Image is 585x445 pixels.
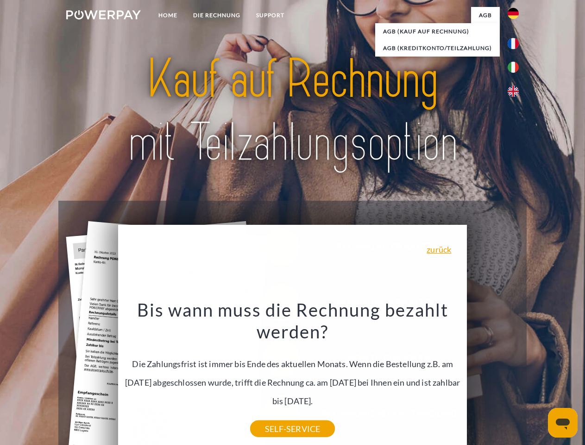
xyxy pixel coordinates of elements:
[508,38,519,49] img: fr
[151,7,185,24] a: Home
[375,23,500,40] a: AGB (Kauf auf Rechnung)
[548,408,578,438] iframe: Schaltfläche zum Öffnen des Messaging-Fensters
[88,44,497,178] img: title-powerpay_de.svg
[471,7,500,24] a: agb
[250,420,335,437] a: SELF-SERVICE
[248,7,292,24] a: SUPPORT
[124,299,462,343] h3: Bis wann muss die Rechnung bezahlt werden?
[124,299,462,429] div: Die Zahlungsfrist ist immer bis Ende des aktuellen Monats. Wenn die Bestellung z.B. am [DATE] abg...
[508,62,519,73] img: it
[185,7,248,24] a: DIE RECHNUNG
[508,86,519,97] img: en
[508,8,519,19] img: de
[375,40,500,57] a: AGB (Kreditkonto/Teilzahlung)
[427,245,451,254] a: zurück
[66,10,141,19] img: logo-powerpay-white.svg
